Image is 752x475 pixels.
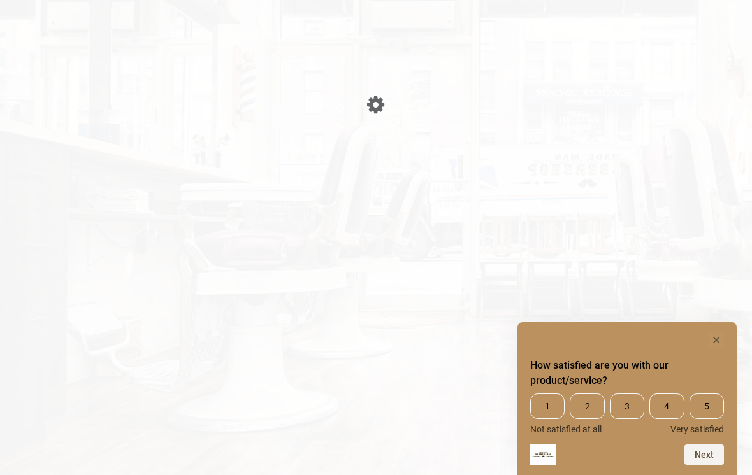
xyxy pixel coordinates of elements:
[690,393,724,419] span: 5
[530,332,724,465] div: How satisfied are you with our product/service? Select an option from 1 to 5, with 1 being Not sa...
[709,332,724,348] button: Hide survey
[530,393,565,419] span: 1
[530,393,724,434] div: How satisfied are you with our product/service? Select an option from 1 to 5, with 1 being Not sa...
[610,393,644,419] span: 3
[649,393,684,419] span: 4
[530,424,602,434] span: Not satisfied at all
[570,393,604,419] span: 2
[684,444,724,465] button: Next question
[530,358,724,388] h2: How satisfied are you with our product/service? Select an option from 1 to 5, with 1 being Not sa...
[670,424,724,434] span: Very satisfied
